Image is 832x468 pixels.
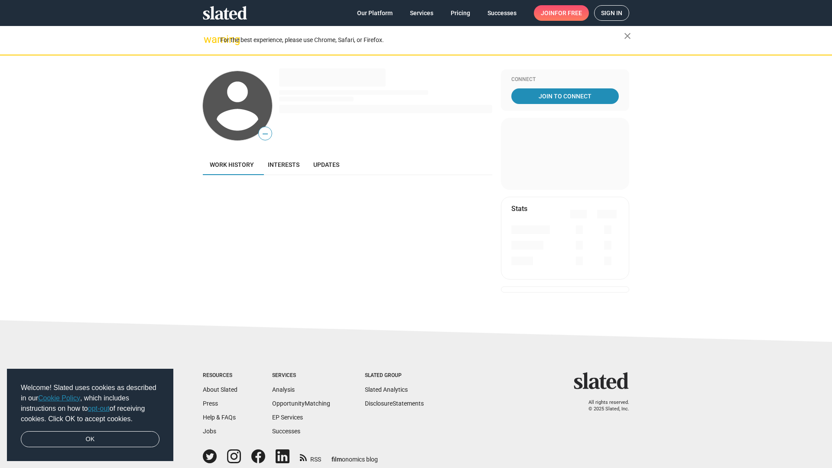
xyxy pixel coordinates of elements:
[331,448,378,464] a: filmonomics blog
[272,414,303,421] a: EP Services
[601,6,622,20] span: Sign in
[403,5,440,21] a: Services
[511,76,619,83] div: Connect
[365,400,424,407] a: DisclosureStatements
[259,128,272,140] span: —
[511,88,619,104] a: Join To Connect
[268,161,299,168] span: Interests
[579,400,629,412] p: All rights reserved. © 2025 Slated, Inc.
[513,88,617,104] span: Join To Connect
[21,431,159,448] a: dismiss cookie message
[272,400,330,407] a: OpportunityMatching
[313,161,339,168] span: Updates
[541,5,582,21] span: Join
[203,400,218,407] a: Press
[410,5,433,21] span: Services
[21,383,159,424] span: Welcome! Slated uses cookies as described in our , which includes instructions on how to of recei...
[204,34,214,45] mat-icon: warning
[365,372,424,379] div: Slated Group
[594,5,629,21] a: Sign in
[7,369,173,461] div: cookieconsent
[451,5,470,21] span: Pricing
[203,414,236,421] a: Help & FAQs
[534,5,589,21] a: Joinfor free
[210,161,254,168] span: Work history
[203,154,261,175] a: Work history
[261,154,306,175] a: Interests
[38,394,80,402] a: Cookie Policy
[220,34,624,46] div: For the best experience, please use Chrome, Safari, or Firefox.
[555,5,582,21] span: for free
[481,5,523,21] a: Successes
[331,456,342,463] span: film
[350,5,400,21] a: Our Platform
[511,204,527,213] mat-card-title: Stats
[357,5,393,21] span: Our Platform
[272,386,295,393] a: Analysis
[203,428,216,435] a: Jobs
[365,386,408,393] a: Slated Analytics
[203,386,237,393] a: About Slated
[622,31,633,41] mat-icon: close
[306,154,346,175] a: Updates
[272,372,330,379] div: Services
[300,450,321,464] a: RSS
[444,5,477,21] a: Pricing
[487,5,517,21] span: Successes
[203,372,237,379] div: Resources
[88,405,110,412] a: opt-out
[272,428,300,435] a: Successes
